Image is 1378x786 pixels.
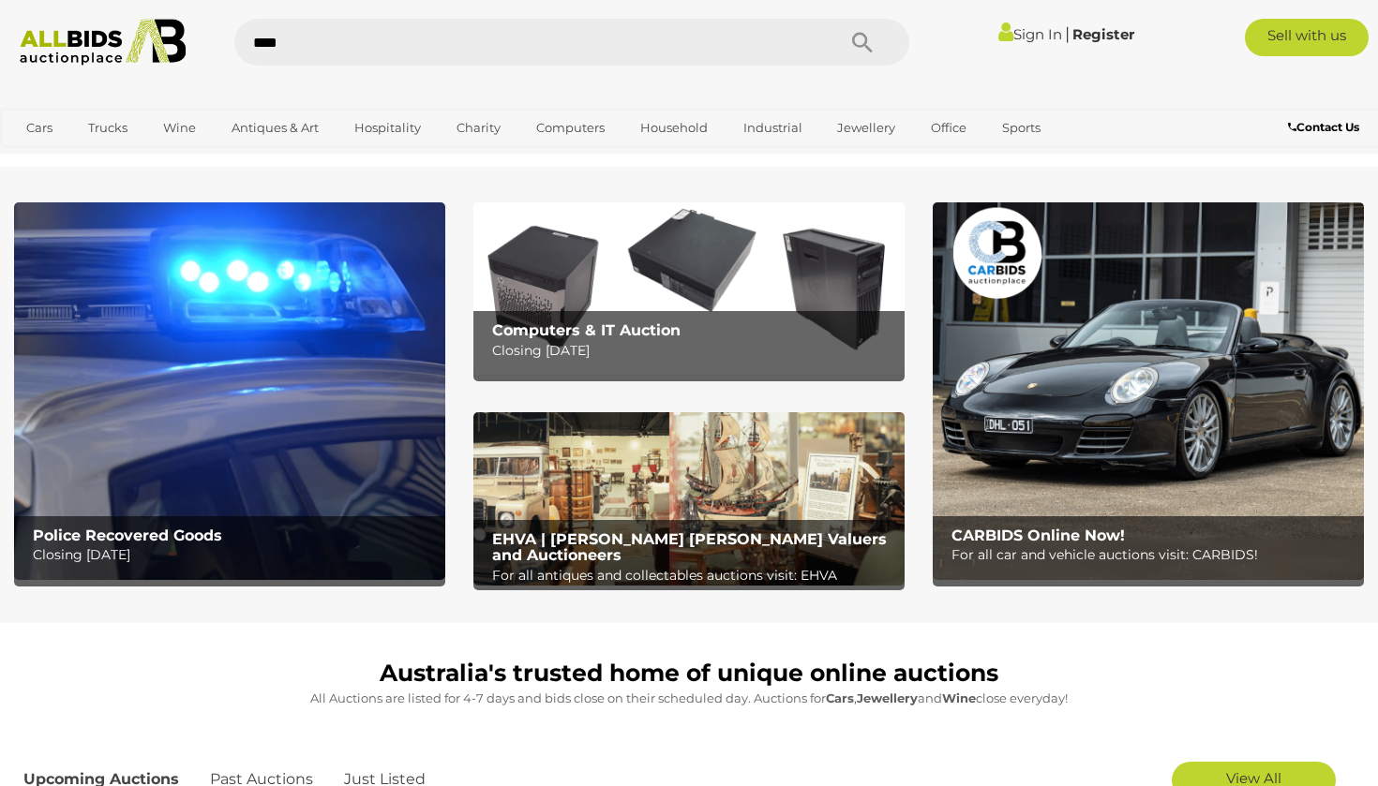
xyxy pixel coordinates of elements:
[492,339,896,363] p: Closing [DATE]
[473,202,905,375] a: Computers & IT Auction Computers & IT Auction Closing [DATE]
[219,112,331,143] a: Antiques & Art
[342,112,433,143] a: Hospitality
[1288,120,1359,134] b: Contact Us
[933,202,1364,580] img: CARBIDS Online Now!
[816,19,909,66] button: Search
[473,412,905,585] a: EHVA | Evans Hastings Valuers and Auctioneers EHVA | [PERSON_NAME] [PERSON_NAME] Valuers and Auct...
[1288,117,1364,138] a: Contact Us
[23,660,1355,687] h1: Australia's trusted home of unique online auctions
[524,112,617,143] a: Computers
[492,530,887,565] b: EHVA | [PERSON_NAME] [PERSON_NAME] Valuers and Auctioneers
[731,112,815,143] a: Industrial
[473,202,905,375] img: Computers & IT Auction
[151,112,208,143] a: Wine
[998,25,1062,43] a: Sign In
[76,112,140,143] a: Trucks
[14,202,445,580] img: Police Recovered Goods
[951,543,1356,567] p: For all car and vehicle auctions visit: CARBIDS!
[14,143,172,174] a: [GEOGRAPHIC_DATA]
[33,526,222,544] b: Police Recovered Goods
[942,690,976,705] strong: Wine
[14,202,445,580] a: Police Recovered Goods Police Recovered Goods Closing [DATE]
[444,112,513,143] a: Charity
[857,690,918,705] strong: Jewellery
[1072,25,1134,43] a: Register
[14,112,65,143] a: Cars
[825,112,907,143] a: Jewellery
[990,112,1053,143] a: Sports
[10,19,196,66] img: Allbids.com.au
[951,526,1125,544] b: CARBIDS Online Now!
[919,112,979,143] a: Office
[628,112,720,143] a: Household
[826,690,854,705] strong: Cars
[933,202,1364,580] a: CARBIDS Online Now! CARBIDS Online Now! For all car and vehicle auctions visit: CARBIDS!
[23,688,1355,709] p: All Auctions are listed for 4-7 days and bids close on their scheduled day. Auctions for , and cl...
[492,564,896,587] p: For all antiques and collectables auctions visit: EHVA
[1245,19,1369,56] a: Sell with us
[1065,23,1070,44] span: |
[33,543,437,567] p: Closing [DATE]
[492,321,681,339] b: Computers & IT Auction
[473,412,905,585] img: EHVA | Evans Hastings Valuers and Auctioneers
